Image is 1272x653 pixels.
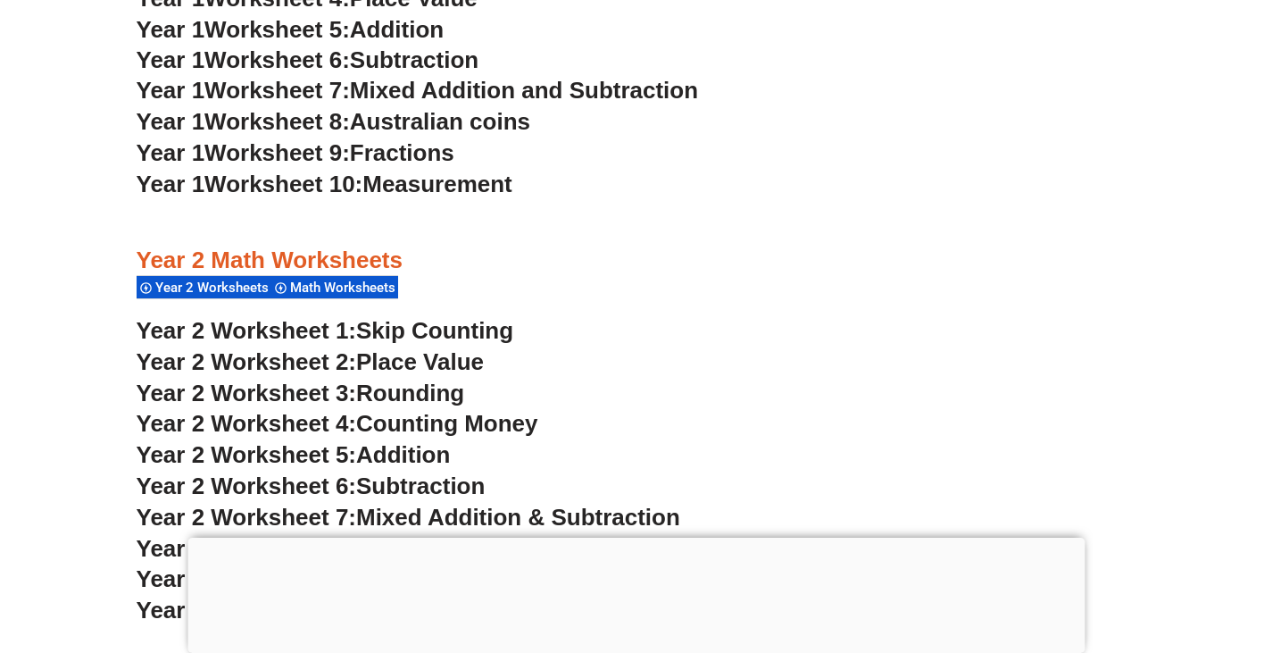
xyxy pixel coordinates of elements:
span: Subtraction [356,473,485,499]
span: Year 2 Worksheet 8: [137,535,357,562]
a: Year 2 Worksheet 10:Geometry 3D Shapes [137,597,603,624]
a: Year 2 Worksheet 1:Skip Counting [137,317,514,344]
a: Year 1Worksheet 6:Subtraction [137,46,479,73]
a: Year 1Worksheet 7:Mixed Addition and Subtraction [137,77,699,104]
span: Year 2 Worksheet 9: [137,565,357,592]
span: Measurement [362,171,512,197]
span: Year 2 Worksheet 4: [137,410,357,437]
a: Year 1Worksheet 5:Addition [137,16,445,43]
span: Year 2 Worksheet 10: [137,597,370,624]
span: Year 2 Worksheet 5: [137,441,357,468]
a: Year 2 Worksheet 4:Counting Money [137,410,538,437]
span: Counting Money [356,410,538,437]
span: Worksheet 6: [204,46,350,73]
a: Year 1Worksheet 8:Australian coins [137,108,530,135]
a: Year 2 Worksheet 9:Geometry 2D Shapes [137,565,590,592]
a: Year 2 Worksheet 8:Telling Time [137,535,490,562]
iframe: Chat Widget [975,451,1272,653]
span: Worksheet 8: [204,108,350,135]
span: Worksheet 7: [204,77,350,104]
span: Subtraction [350,46,478,73]
div: Year 2 Worksheets [137,275,271,299]
a: Year 2 Worksheet 3:Rounding [137,380,465,406]
span: Skip Counting [356,317,513,344]
span: Worksheet 9: [204,139,350,166]
span: Telling Time [356,535,489,562]
span: Addition [356,441,450,468]
span: Year 2 Worksheet 2: [137,348,357,375]
span: Mixed Addition & Subtraction [356,504,680,531]
a: Year 2 Worksheet 6:Subtraction [137,473,486,499]
iframe: Advertisement [187,538,1085,649]
a: Year 1Worksheet 9:Fractions [137,139,454,166]
span: Place Value [356,348,484,375]
span: Addition [350,16,444,43]
h3: Year 2 Math Worksheets [137,246,1136,276]
div: Math Worksheets [271,275,398,299]
span: Australian coins [350,108,530,135]
a: Year 2 Worksheet 7:Mixed Addition & Subtraction [137,504,680,531]
span: Math Worksheets [290,280,401,296]
span: Year 2 Worksheet 6: [137,473,357,499]
a: Year 2 Worksheet 2:Place Value [137,348,485,375]
span: Year 2 Worksheet 7: [137,504,357,531]
a: Year 1Worksheet 10:Measurement [137,171,512,197]
span: Mixed Addition and Subtraction [350,77,698,104]
span: Worksheet 10: [204,171,362,197]
span: Worksheet 5: [204,16,350,43]
span: Rounding [356,380,464,406]
span: Fractions [350,139,454,166]
span: Year 2 Worksheets [155,280,274,296]
a: Year 2 Worksheet 5:Addition [137,441,451,468]
span: Year 2 Worksheet 3: [137,380,357,406]
span: Year 2 Worksheet 1: [137,317,357,344]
